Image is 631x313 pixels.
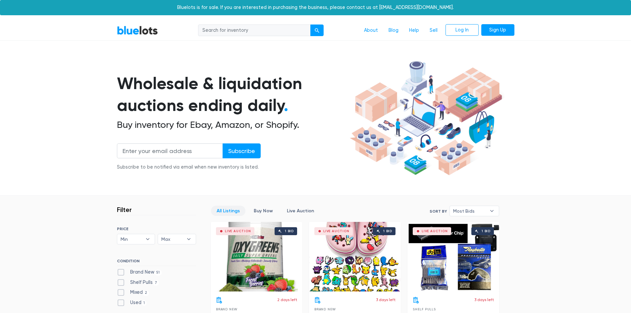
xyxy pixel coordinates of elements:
span: 7 [153,280,159,286]
div: 1 bid [383,230,392,233]
h2: Buy inventory for Ebay, Amazon, or Shopify. [117,119,347,130]
div: Live Auction [225,230,251,233]
input: Search for inventory [198,25,311,36]
div: Subscribe to be notified via email when new inventory is listed. [117,164,261,171]
label: Sort By [430,208,447,214]
span: 51 [154,270,162,275]
img: hero-ee84e7d0318cb26816c560f6b4441b76977f77a177738b4e94f68c95b2b83dbb.png [347,58,504,179]
p: 3 days left [474,297,494,303]
a: Live Auction 1 bid [407,222,499,291]
h6: PRICE [117,227,196,231]
div: Live Auction [323,230,349,233]
div: 1 bid [285,230,294,233]
a: Live Auction [281,206,320,216]
a: Blog [383,24,404,37]
b: ▾ [485,206,499,216]
a: Sign Up [481,24,514,36]
span: Most Bids [453,206,486,216]
label: Used [117,299,147,306]
label: Shelf Pulls [117,279,159,286]
a: About [359,24,383,37]
a: Log In [446,24,479,36]
p: 3 days left [376,297,395,303]
h1: Wholesale & liquidation auctions ending daily [117,73,347,117]
span: Min [121,234,142,244]
h6: CONDITION [117,259,196,266]
a: BlueLots [117,26,158,35]
div: Live Auction [422,230,448,233]
a: Sell [424,24,443,37]
input: Enter your email address [117,143,223,158]
a: Help [404,24,424,37]
a: Live Auction 1 bid [309,222,401,291]
a: Buy Now [248,206,279,216]
div: 1 bid [482,230,491,233]
a: All Listings [211,206,245,216]
p: 2 days left [277,297,297,303]
span: Shelf Pulls [413,307,436,311]
span: Brand New [314,307,336,311]
b: ▾ [141,234,155,244]
input: Subscribe [223,143,261,158]
span: 2 [143,290,149,296]
label: Brand New [117,269,162,276]
span: . [284,95,288,115]
a: Live Auction 1 bid [211,222,302,291]
label: Mixed [117,289,149,296]
h3: Filter [117,206,132,214]
span: Brand New [216,307,237,311]
span: Max [161,234,183,244]
b: ▾ [182,234,196,244]
span: 1 [141,300,147,306]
